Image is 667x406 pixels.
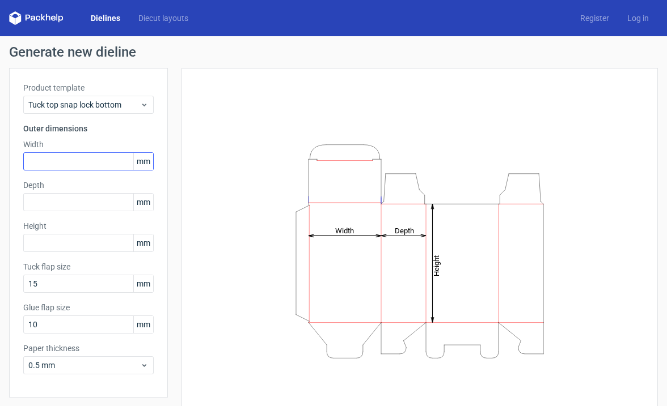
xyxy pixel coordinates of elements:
[395,226,414,234] tspan: Depth
[23,302,154,313] label: Glue flap size
[129,12,197,24] a: Diecut layouts
[133,234,153,251] span: mm
[23,180,154,191] label: Depth
[335,226,354,234] tspan: Width
[432,255,441,276] tspan: Height
[28,360,140,371] span: 0.5 mm
[82,12,129,24] a: Dielines
[23,139,154,150] label: Width
[9,45,658,59] h1: Generate new dieline
[571,12,618,24] a: Register
[23,82,154,93] label: Product template
[618,12,658,24] a: Log in
[28,99,140,110] span: Tuck top snap lock bottom
[133,194,153,211] span: mm
[133,316,153,333] span: mm
[133,275,153,292] span: mm
[23,343,154,354] label: Paper thickness
[23,220,154,232] label: Height
[23,261,154,272] label: Tuck flap size
[133,153,153,170] span: mm
[23,123,154,134] h3: Outer dimensions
